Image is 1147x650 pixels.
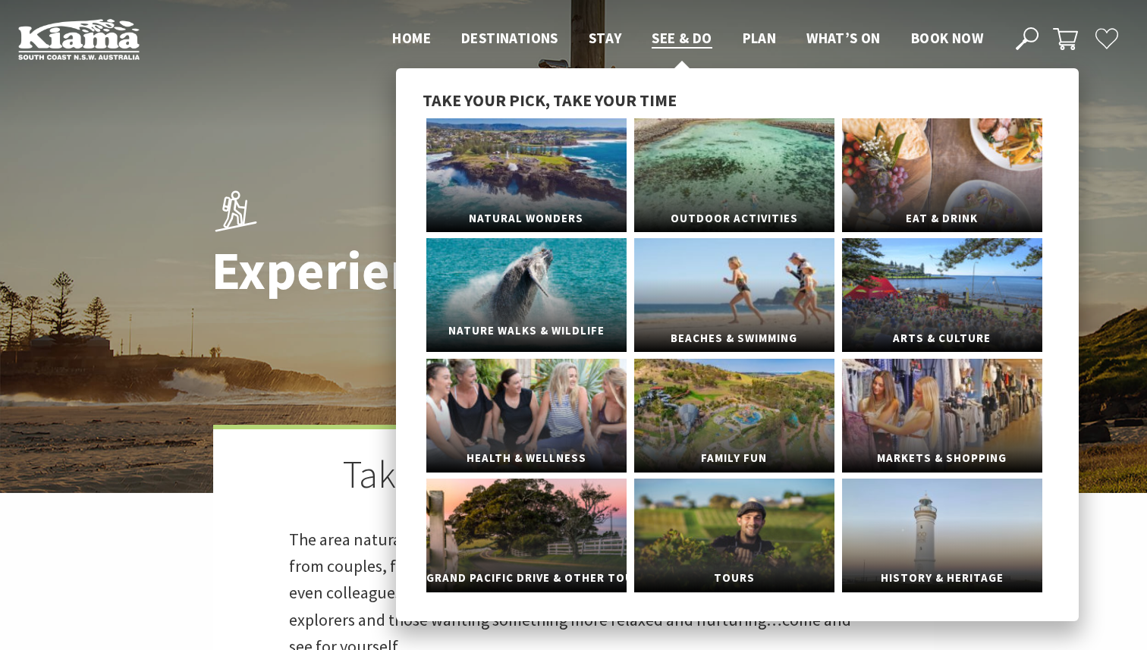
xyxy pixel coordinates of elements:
[634,325,834,353] span: Beaches & Swimming
[634,205,834,233] span: Outdoor Activities
[842,444,1042,473] span: Markets & Shopping
[426,564,627,592] span: Grand Pacific Drive & Other Touring
[842,325,1042,353] span: Arts & Culture
[423,89,677,111] span: Take your pick, take your time
[18,18,140,60] img: Kiama Logo
[426,205,627,233] span: Natural Wonders
[842,564,1042,592] span: History & Heritage
[842,205,1042,233] span: Eat & Drink
[426,317,627,345] span: Nature Walks & Wildlife
[743,29,777,47] span: Plan
[911,29,983,47] span: Book now
[212,242,640,300] h1: Experience
[634,564,834,592] span: Tours
[461,29,558,47] span: Destinations
[392,29,431,47] span: Home
[426,444,627,473] span: Health & Wellness
[289,452,858,504] h2: Take your pick, take your time
[589,29,622,47] span: Stay
[377,27,998,52] nav: Main Menu
[652,29,712,47] span: See & Do
[806,29,881,47] span: What’s On
[634,444,834,473] span: Family Fun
